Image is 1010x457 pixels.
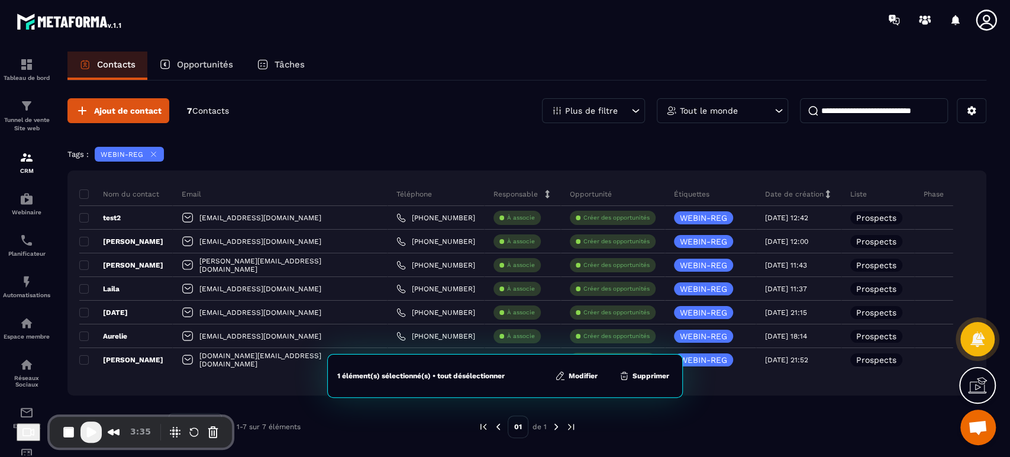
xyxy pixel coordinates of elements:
[3,49,50,90] a: formationformationTableau de bord
[765,189,824,199] p: Date de création
[566,421,576,432] img: next
[765,261,807,269] p: [DATE] 11:43
[3,266,50,307] a: automationsautomationsAutomatisations
[20,57,34,72] img: formation
[192,106,229,115] span: Contacts
[20,316,34,330] img: automations
[615,370,673,382] button: Supprimer
[20,275,34,289] img: automations
[94,105,162,117] span: Ajout de contact
[79,213,121,223] p: test2
[493,189,538,199] p: Responsable
[20,233,34,247] img: scheduler
[856,214,896,222] p: Prospects
[3,333,50,340] p: Espace membre
[508,416,528,438] p: 01
[20,150,34,165] img: formation
[79,284,120,294] p: Laila
[147,52,245,80] a: Opportunités
[67,52,147,80] a: Contacts
[396,237,475,246] a: [PHONE_NUMBER]
[551,421,562,432] img: next
[177,59,233,70] p: Opportunités
[79,308,128,317] p: [DATE]
[3,292,50,298] p: Automatisations
[275,59,305,70] p: Tâches
[856,261,896,269] p: Prospects
[79,355,163,365] p: [PERSON_NAME]
[3,90,50,141] a: formationformationTunnel de vente Site web
[67,150,89,159] p: Tags :
[765,356,808,364] p: [DATE] 21:52
[680,261,727,269] p: WEBIN-REG
[533,422,547,432] p: de 1
[396,308,475,317] a: [PHONE_NUMBER]
[674,189,709,199] p: Étiquettes
[17,11,123,32] img: logo
[583,261,650,269] p: Créer des opportunités
[924,189,944,199] p: Phase
[680,285,727,293] p: WEBIN-REG
[3,116,50,133] p: Tunnel de vente Site web
[507,308,535,317] p: À associe
[493,421,504,432] img: prev
[3,307,50,349] a: automationsautomationsEspace membre
[3,183,50,224] a: automationsautomationsWebinaire
[3,75,50,81] p: Tableau de bord
[396,213,475,223] a: [PHONE_NUMBER]
[3,141,50,183] a: formationformationCRM
[97,59,135,70] p: Contacts
[3,209,50,215] p: Webinaire
[856,308,896,317] p: Prospects
[570,189,612,199] p: Opportunité
[3,168,50,174] p: CRM
[337,371,505,381] div: 1 élément(s) sélectionné(s) • tout désélectionner
[3,397,50,438] a: emailemailE-mailing
[856,285,896,293] p: Prospects
[565,107,618,115] p: Plus de filtre
[3,224,50,266] a: schedulerschedulerPlanificateur
[396,260,475,270] a: [PHONE_NUMBER]
[680,214,727,222] p: WEBIN-REG
[187,105,229,117] p: 7
[765,237,808,246] p: [DATE] 12:00
[583,332,650,340] p: Créer des opportunités
[237,423,301,431] p: 1-7 sur 7 éléments
[583,237,650,246] p: Créer des opportunités
[850,189,867,199] p: Liste
[583,214,650,222] p: Créer des opportunités
[856,356,896,364] p: Prospects
[583,285,650,293] p: Créer des opportunités
[396,189,432,199] p: Téléphone
[583,308,650,317] p: Créer des opportunités
[507,261,535,269] p: À associe
[3,349,50,397] a: social-networksocial-networkRéseaux Sociaux
[680,308,727,317] p: WEBIN-REG
[680,107,738,115] p: Tout le monde
[79,260,163,270] p: [PERSON_NAME]
[478,421,489,432] img: prev
[20,358,34,372] img: social-network
[169,413,222,440] div: Search for option
[680,332,727,340] p: WEBIN-REG
[20,405,34,420] img: email
[396,332,475,341] a: [PHONE_NUMBER]
[79,237,163,246] p: [PERSON_NAME]
[960,410,996,445] div: Ouvrir le chat
[20,99,34,113] img: formation
[245,52,317,80] a: Tâches
[67,98,169,123] button: Ajout de contact
[551,370,601,382] button: Modifier
[507,214,535,222] p: À associe
[765,214,808,222] p: [DATE] 12:42
[3,250,50,257] p: Planificateur
[3,375,50,388] p: Réseaux Sociaux
[182,189,201,199] p: Email
[79,189,159,199] p: Nom du contact
[396,284,475,294] a: [PHONE_NUMBER]
[856,332,896,340] p: Prospects
[20,192,34,206] img: automations
[79,332,127,341] p: Aurelie
[765,332,807,340] p: [DATE] 18:14
[507,237,535,246] p: À associe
